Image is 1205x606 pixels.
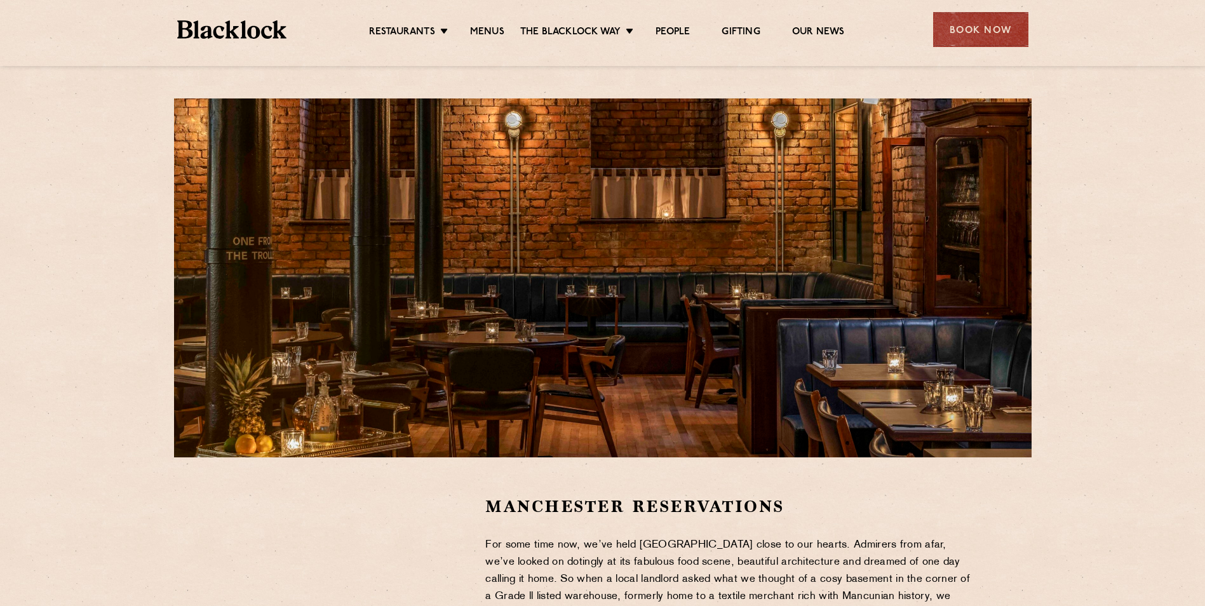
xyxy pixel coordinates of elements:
[369,26,435,40] a: Restaurants
[470,26,504,40] a: Menus
[177,20,287,39] img: BL_Textured_Logo-footer-cropped.svg
[485,495,973,518] h2: Manchester Reservations
[656,26,690,40] a: People
[520,26,621,40] a: The Blacklock Way
[722,26,760,40] a: Gifting
[792,26,845,40] a: Our News
[933,12,1028,47] div: Book Now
